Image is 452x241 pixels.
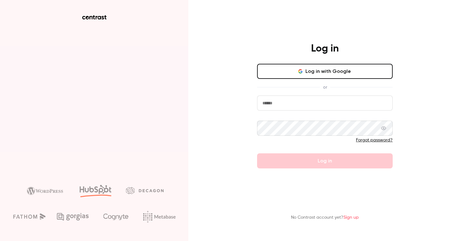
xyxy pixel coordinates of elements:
h4: Log in [311,42,339,55]
span: or [320,84,330,90]
p: No Contrast account yet? [291,214,359,221]
button: Log in with Google [257,64,393,79]
img: decagon [126,187,164,194]
a: Forgot password? [356,138,393,142]
a: Sign up [343,215,359,220]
